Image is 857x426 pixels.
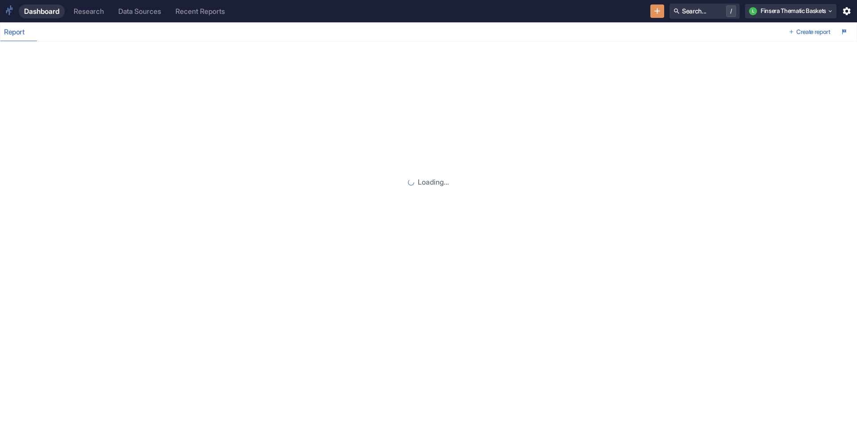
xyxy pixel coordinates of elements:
[0,23,785,41] div: dashboard tabs
[175,7,225,16] div: Recent Reports
[670,4,740,19] button: Search.../
[749,7,757,15] div: L
[19,4,65,18] a: Dashboard
[4,28,33,37] div: Report
[785,25,834,39] button: Create report
[418,177,449,188] p: Loading...
[74,7,104,16] div: Research
[170,4,230,18] a: Recent Reports
[745,4,836,18] button: LFinsera Thematic Baskets
[113,4,166,18] a: Data Sources
[118,7,161,16] div: Data Sources
[650,4,664,18] button: New Resource
[838,25,851,39] button: Launch Tour
[24,7,59,16] div: Dashboard
[68,4,109,18] a: Research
